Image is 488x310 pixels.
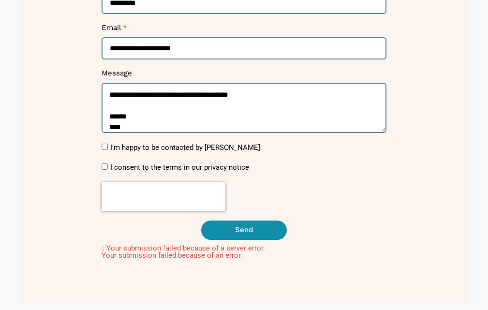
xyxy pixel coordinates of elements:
button: Send [201,221,287,240]
label: I consent to the terms in our privacy notice [110,163,249,172]
label: Message [102,69,132,83]
label: Email [102,23,127,37]
span: Send [235,226,253,234]
iframe: reCAPTCHA [102,182,225,211]
label: I’m happy to be contacted by [PERSON_NAME] [110,143,260,152]
div: Your submission failed because of a server error. Your submission failed because of an error. [102,245,386,260]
